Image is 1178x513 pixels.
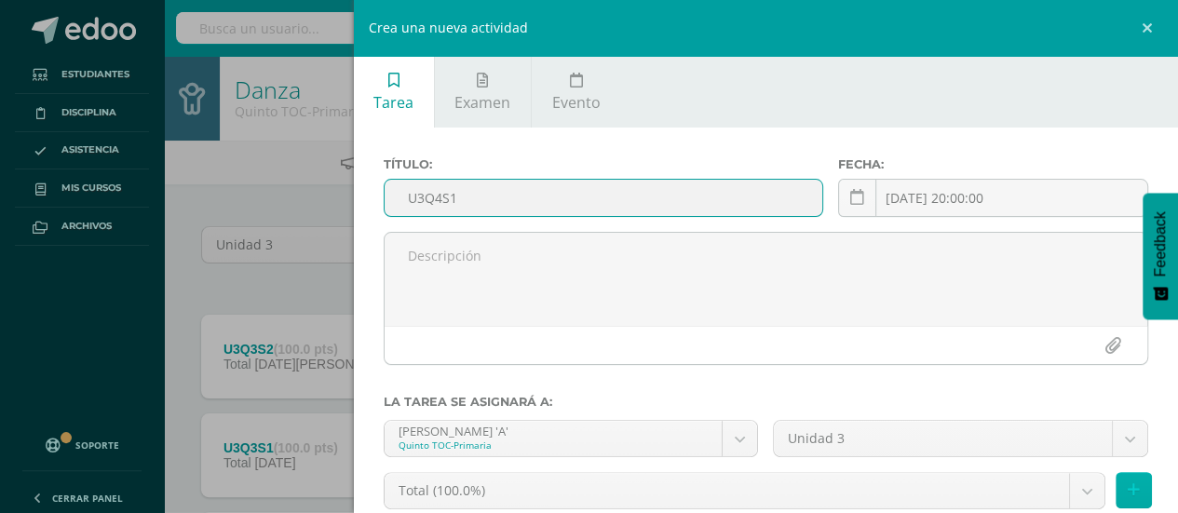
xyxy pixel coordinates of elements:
a: Evento [532,56,620,128]
a: Examen [435,56,531,128]
a: [PERSON_NAME] 'A'Quinto TOC-Primaria [385,421,758,456]
span: Evento [551,92,600,113]
input: Título [385,180,823,216]
span: Unidad 3 [788,421,1098,456]
span: Examen [454,92,510,113]
span: Total (100.0%) [399,473,1056,508]
input: Fecha de entrega [839,180,1147,216]
button: Feedback - Mostrar encuesta [1143,193,1178,319]
a: Tarea [354,56,434,128]
span: Tarea [373,92,413,113]
label: Fecha: [838,157,1148,171]
label: La tarea se asignará a: [384,395,1149,409]
div: [PERSON_NAME] 'A' [399,421,709,439]
label: Título: [384,157,824,171]
a: Unidad 3 [774,421,1147,456]
a: Total (100.0%) [385,473,1105,508]
span: Feedback [1152,211,1169,277]
div: Quinto TOC-Primaria [399,439,709,452]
